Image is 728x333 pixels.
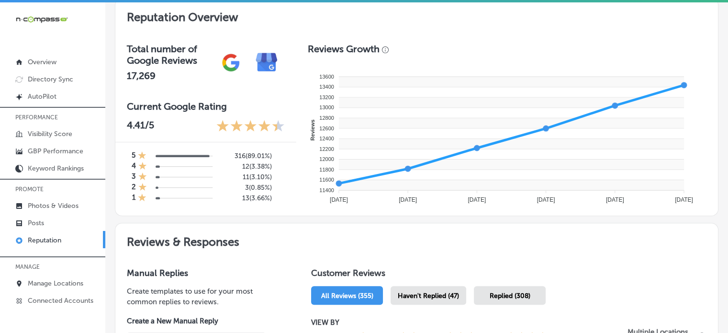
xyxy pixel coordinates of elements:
h3: Reviews Growth [308,43,380,55]
p: Create templates to use for your most common replies to reviews. [127,286,280,307]
h3: Current Google Rating [127,101,285,112]
tspan: [DATE] [468,196,486,203]
p: Keyword Rankings [28,164,84,172]
img: e7ababfa220611ac49bdb491a11684a6.png [249,45,285,80]
h5: 11 ( 3.10% ) [226,173,272,181]
div: 1 Star [138,151,146,161]
tspan: [DATE] [675,196,693,203]
p: Photos & Videos [28,202,78,210]
p: Manage Locations [28,279,83,287]
h4: 3 [132,172,136,183]
tspan: 13000 [319,104,334,110]
h5: 12 ( 3.38% ) [226,162,272,171]
h5: 13 ( 3.66% ) [226,194,272,202]
tspan: [DATE] [537,196,555,203]
p: 4.41 /5 [127,119,154,134]
span: Replied (308) [490,292,530,300]
tspan: [DATE] [330,196,348,203]
p: GBP Performance [28,147,83,155]
text: Reviews [310,119,315,140]
h3: Total number of Google Reviews [127,43,213,66]
img: 660ab0bf-5cc7-4cb8-ba1c-48b5ae0f18e60NCTV_CLogo_TV_Black_-500x88.png [15,15,68,24]
h5: 3 ( 0.85% ) [226,184,272,192]
p: Reputation [28,236,61,244]
tspan: 11600 [319,177,334,183]
tspan: 12200 [319,146,334,151]
tspan: [DATE] [399,196,417,203]
tspan: 12000 [319,156,334,162]
p: AutoPilot [28,92,56,101]
div: 1 Star [138,193,146,204]
p: Visibility Score [28,130,72,138]
p: Overview [28,58,56,66]
tspan: 11400 [319,187,334,193]
div: 1 Star [138,161,147,172]
tspan: [DATE] [605,196,624,203]
h2: Reviews & Responses [115,223,718,256]
div: 4.41 Stars [216,119,285,134]
h4: 5 [132,151,135,161]
tspan: 13600 [319,74,334,80]
span: All Reviews (355) [321,292,373,300]
h3: Manual Replies [127,268,280,278]
img: gPZS+5FD6qPJAAAAABJRU5ErkJggg== [213,45,249,80]
p: VIEW BY [311,318,627,327]
tspan: 12600 [319,125,334,131]
h4: 4 [132,161,136,172]
h2: 17,269 [127,70,213,81]
label: Create a New Manual Reply [127,317,266,325]
h4: 1 [132,193,135,204]
span: Haven't Replied (47) [398,292,459,300]
p: Connected Accounts [28,297,93,305]
h4: 2 [132,183,136,193]
p: Posts [28,219,44,227]
tspan: 12800 [319,115,334,121]
tspan: 11800 [319,167,334,172]
div: 1 Star [138,172,147,183]
tspan: 13200 [319,94,334,100]
h5: 316 ( 89.01% ) [226,152,272,160]
p: Directory Sync [28,75,73,83]
tspan: 12400 [319,136,334,141]
h1: Customer Reviews [311,268,706,282]
div: 1 Star [138,183,147,193]
tspan: 13400 [319,84,334,90]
